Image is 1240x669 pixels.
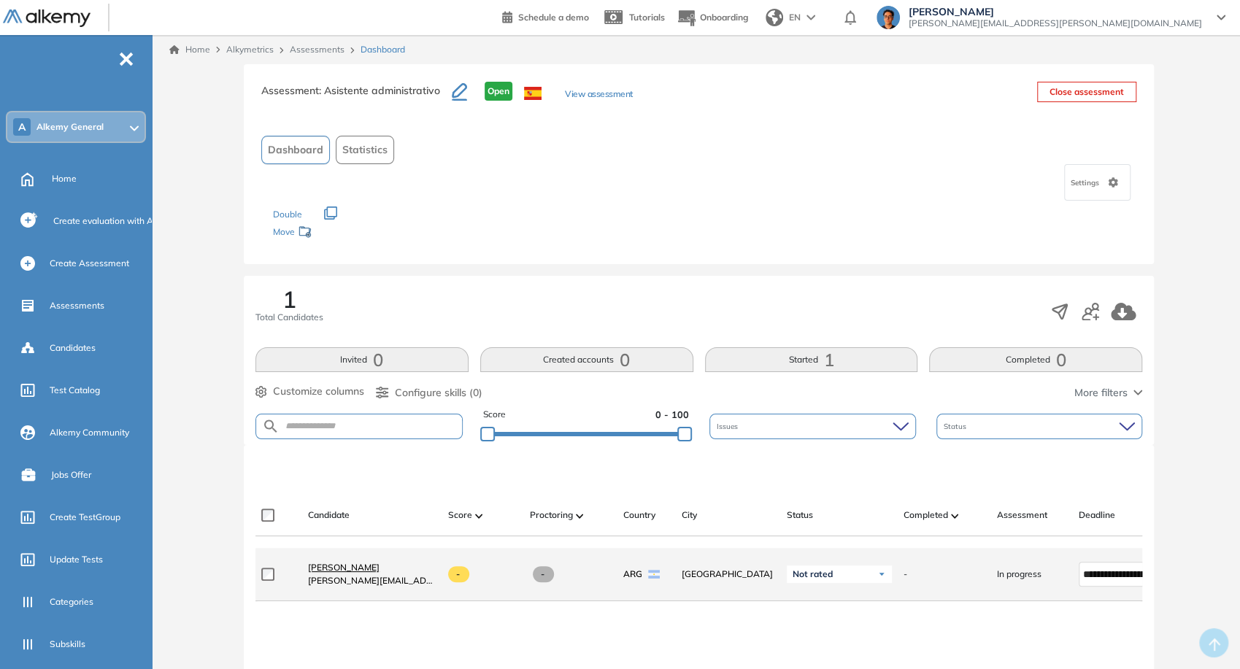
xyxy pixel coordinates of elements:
span: Subskills [50,638,85,651]
span: Statistics [342,142,388,158]
span: : Asistente administrativo [319,84,440,97]
span: Country [623,508,655,522]
img: ARG [648,570,660,579]
img: Logo [3,9,91,28]
span: - [448,566,469,582]
span: Tutorials [629,12,665,23]
img: Arrow icon [877,570,886,579]
img: arrow [806,15,815,20]
img: ESP [524,87,542,100]
span: City [682,508,697,522]
span: Open [485,82,512,101]
span: Test Catalog [50,384,100,397]
span: Double [273,209,302,220]
span: Assessments [50,299,104,312]
span: - [904,568,907,581]
span: Status [787,508,813,522]
span: - [533,566,554,582]
span: EN [789,11,801,24]
span: Create Assessment [50,257,129,270]
span: Deadline [1079,508,1115,522]
span: [PERSON_NAME][EMAIL_ADDRESS][PERSON_NAME][DOMAIN_NAME] [308,574,436,587]
span: Score [483,408,506,422]
span: Customize columns [273,384,364,399]
span: Dashboard [361,43,405,56]
span: Onboarding [700,12,748,23]
span: Alkemy General [36,121,104,133]
button: More filters [1074,385,1142,401]
a: [PERSON_NAME] [308,561,436,574]
button: Started1 [705,347,918,372]
span: [PERSON_NAME] [909,6,1202,18]
span: More filters [1074,385,1128,401]
span: Configure skills (0) [395,385,482,401]
div: Issues [709,414,915,439]
button: Customize columns [255,384,364,399]
span: [PERSON_NAME][EMAIL_ADDRESS][PERSON_NAME][DOMAIN_NAME] [909,18,1202,29]
div: Status [936,414,1142,439]
button: Onboarding [677,2,748,34]
span: [GEOGRAPHIC_DATA] [682,568,775,581]
span: Completed [904,508,948,522]
img: world [766,9,783,26]
span: Proctoring [530,508,573,522]
span: ARG [623,568,642,581]
span: Alkemy Community [50,426,129,439]
img: [missing "en.ARROW_ALT" translation] [475,514,482,518]
a: Home [169,43,210,56]
button: Configure skills (0) [376,385,482,401]
span: Score [448,508,472,522]
span: Settings [1071,177,1102,188]
div: Settings [1064,164,1131,201]
span: Home [52,172,77,185]
button: Created accounts0 [480,347,693,372]
span: [PERSON_NAME] [308,562,380,573]
div: Move [273,220,419,247]
span: Issues [717,421,741,432]
span: Assessment [997,508,1047,522]
a: Schedule a demo [502,7,589,25]
a: Assessments [290,44,344,55]
span: 0 - 100 [655,408,689,422]
img: [missing "en.ARROW_ALT" translation] [576,514,583,518]
span: Total Candidates [255,311,323,324]
span: Not rated [793,568,833,580]
span: Create TestGroup [50,511,120,524]
span: Status [944,421,969,432]
button: Dashboard [261,136,330,164]
h3: Assessment [261,82,452,112]
span: A [18,121,26,133]
img: [missing "en.ARROW_ALT" translation] [951,514,958,518]
button: Completed0 [929,347,1142,372]
span: Alkymetrics [226,44,274,55]
span: Schedule a demo [518,12,589,23]
button: Invited0 [255,347,469,372]
button: Statistics [336,136,394,164]
button: View assessment [565,88,633,103]
span: In progress [997,568,1041,581]
span: Create evaluation with AI [53,214,155,228]
span: Candidates [50,341,96,355]
span: Update Tests [50,553,103,566]
span: Candidate [308,508,350,522]
span: Jobs Offer [51,468,91,482]
span: Categories [50,595,93,608]
span: 1 [282,287,296,311]
span: Dashboard [268,142,323,158]
button: Close assessment [1037,82,1136,102]
img: SEARCH_ALT [262,417,280,436]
